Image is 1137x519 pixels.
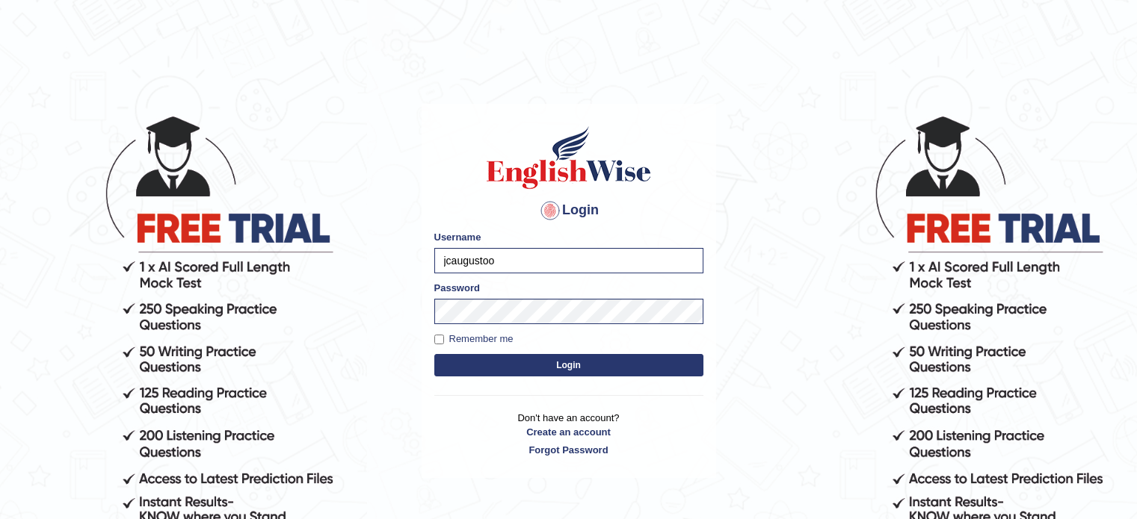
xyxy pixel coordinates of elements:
p: Don't have an account? [434,411,703,457]
a: Create an account [434,425,703,439]
a: Forgot Password [434,443,703,457]
label: Username [434,230,481,244]
button: Login [434,354,703,376]
label: Remember me [434,332,514,346]
input: Remember me [434,335,444,344]
label: Password [434,281,480,295]
img: Logo of English Wise sign in for intelligent practice with AI [484,124,654,191]
h4: Login [434,199,703,223]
